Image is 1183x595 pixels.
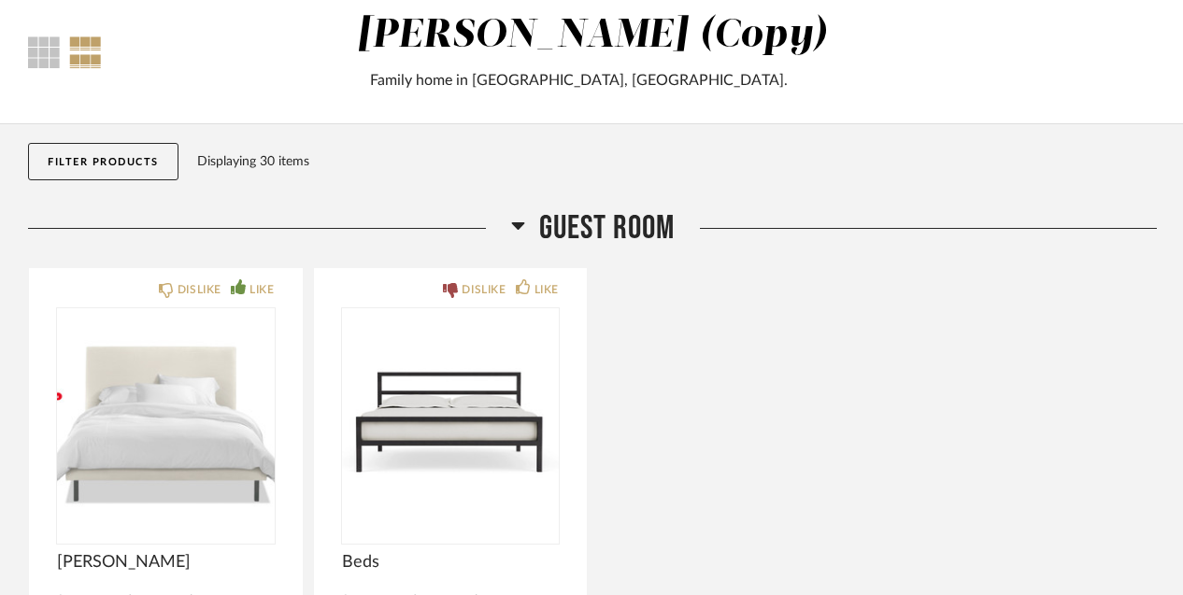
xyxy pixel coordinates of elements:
[28,143,178,180] button: Filter Products
[178,280,221,299] div: DISLIKE
[462,280,506,299] div: DISLIKE
[197,151,1148,172] div: Displaying 30 items
[57,308,275,542] img: undefined
[534,280,559,299] div: LIKE
[57,552,275,573] span: [PERSON_NAME]
[342,308,560,542] img: undefined
[357,16,828,55] div: [PERSON_NAME] (Copy)
[342,552,560,573] span: Beds
[249,280,274,299] div: LIKE
[221,69,937,92] div: Family home in [GEOGRAPHIC_DATA], [GEOGRAPHIC_DATA].
[539,208,675,248] span: Guest Room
